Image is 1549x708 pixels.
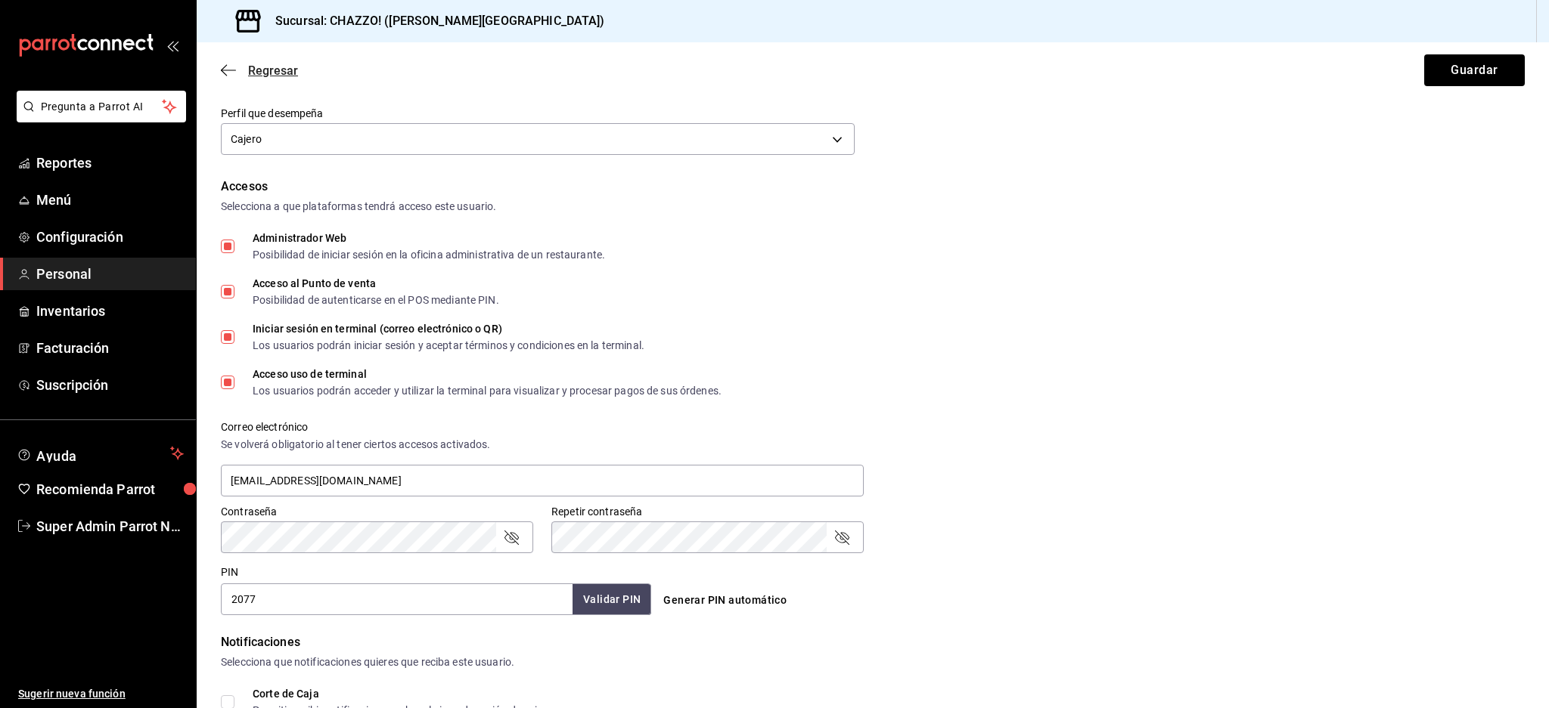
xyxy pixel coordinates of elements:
[36,190,184,210] span: Menú
[551,506,864,517] label: Repetir contraseña
[221,437,864,453] div: Se volverá obligatorio al tener ciertos accesos activados.
[221,654,1525,670] div: Selecciona que notificaciones quieres que reciba este usuario.
[263,12,605,30] h3: Sucursal: CHAZZO! ([PERSON_NAME][GEOGRAPHIC_DATA])
[253,369,722,379] div: Acceso uso de terminal
[17,91,186,122] button: Pregunta a Parrot AI
[36,479,184,499] span: Recomienda Parrot
[221,108,855,119] label: Perfil que desempeña
[36,264,184,284] span: Personal
[221,567,238,577] label: PIN
[221,63,298,78] button: Regresar
[253,688,547,699] div: Corte de Caja
[502,528,520,546] button: passwordField
[221,506,533,517] label: Contraseña
[253,295,499,305] div: Posibilidad de autenticarse en el POS mediante PIN.
[221,633,1525,651] div: Notificaciones
[833,528,851,546] button: passwordField
[36,444,164,462] span: Ayuda
[36,227,184,247] span: Configuración
[221,199,1525,215] div: Selecciona a que plataformas tendrá acceso este usuario.
[36,516,184,536] span: Super Admin Parrot NO BORRAR
[573,584,651,615] button: Validar PIN
[1424,54,1525,86] button: Guardar
[36,153,184,173] span: Reportes
[657,586,793,614] button: Generar PIN automático
[166,39,178,51] button: open_drawer_menu
[253,249,605,260] div: Posibilidad de iniciar sesión en la oficina administrativa de un restaurante.
[221,583,573,615] input: 3 a 6 dígitos
[253,340,644,351] div: Los usuarios podrán iniciar sesión y aceptar términos y condiciones en la terminal.
[221,422,864,432] label: Correo electrónico
[221,123,855,155] div: Cajero
[221,178,1525,196] div: Accesos
[253,323,644,334] div: Iniciar sesión en terminal (correo electrónico o QR)
[11,110,186,125] a: Pregunta a Parrot AI
[248,63,298,78] span: Regresar
[36,301,184,321] span: Inventarios
[18,686,184,702] span: Sugerir nueva función
[36,338,184,358] span: Facturación
[253,233,605,243] div: Administrador Web
[253,278,499,289] div: Acceso al Punto de venta
[36,375,184,395] span: Suscripción
[41,99,163,115] span: Pregunta a Parrot AI
[253,385,722,396] div: Los usuarios podrán acceder y utilizar la terminal para visualizar y procesar pagos de sus órdenes.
